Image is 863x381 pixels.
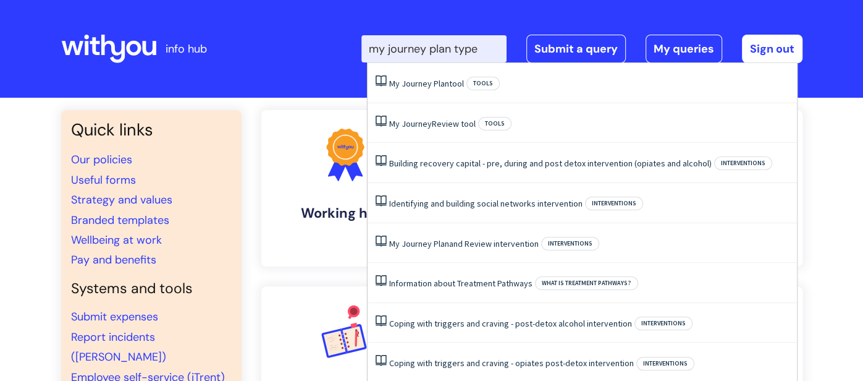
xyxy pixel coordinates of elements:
[71,252,156,267] a: Pay and benefits
[71,192,172,207] a: Strategy and values
[166,39,207,59] p: info hub
[541,237,599,250] span: Interventions
[71,213,169,228] a: Branded templates
[478,117,511,131] span: Tools
[434,78,449,89] span: Plan
[71,309,158,324] a: Submit expenses
[361,35,802,63] div: | -
[261,110,429,267] a: Working here
[71,173,136,187] a: Useful forms
[389,278,533,289] a: Information about Treatment Pathways
[535,276,638,290] span: What is Treatment Pathways?
[526,35,626,63] a: Submit a query
[389,238,539,249] a: My Journey Planand Review intervention
[402,238,432,249] span: Journey
[389,357,634,369] a: Coping with triggers and craving - opiates post-detox intervention
[361,35,507,62] input: Search
[585,197,643,210] span: Interventions
[71,152,132,167] a: Our policies
[389,78,464,89] a: My Journey Plantool
[434,238,449,249] span: Plan
[389,198,583,209] a: Identifying and building social networks intervention
[389,318,632,329] a: Coping with triggers and craving - post-detox alcohol intervention
[636,357,694,370] span: Interventions
[646,35,722,63] a: My queries
[714,156,772,170] span: Interventions
[389,158,712,169] a: Building recovery capital - pre, during and post detox intervention (opiates and alcohol)
[389,78,400,89] span: My
[389,238,400,249] span: My
[71,233,162,247] a: Wellbeing at work
[466,77,500,90] span: Tools
[402,78,432,89] span: Journey
[71,330,166,364] a: Report incidents ([PERSON_NAME])
[71,120,232,140] h3: Quick links
[389,118,400,129] span: My
[71,280,232,298] h4: Systems and tools
[402,118,432,129] span: Journey
[634,317,693,330] span: Interventions
[271,205,419,221] h4: Working here
[742,35,802,63] a: Sign out
[389,118,476,129] a: My JourneyReview tool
